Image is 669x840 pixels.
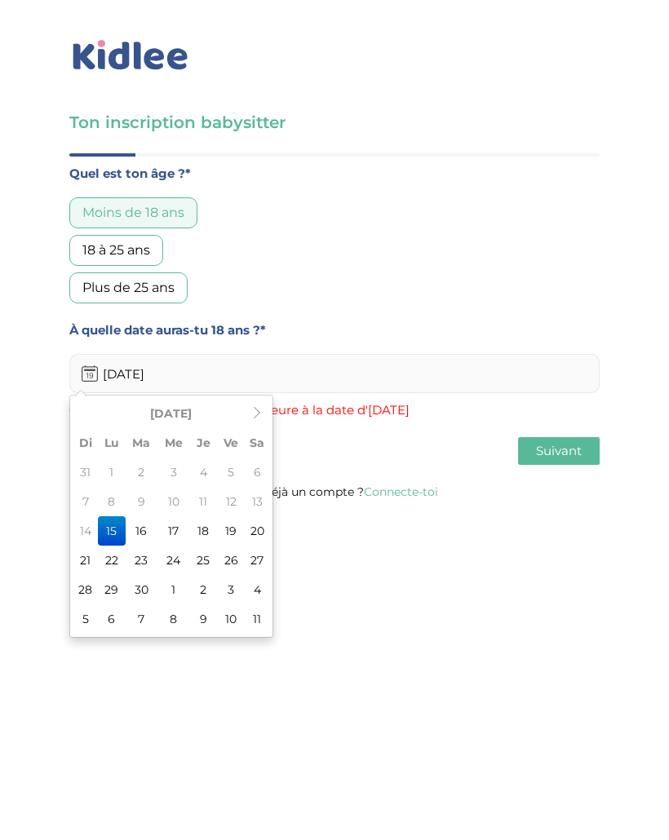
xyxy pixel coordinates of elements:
td: 7 [126,604,157,634]
td: 23 [126,546,157,575]
td: 6 [245,458,269,487]
td: 2 [189,575,217,604]
th: Me [157,428,189,458]
td: 13 [245,487,269,516]
h3: Ton inscription babysitter [69,111,600,134]
td: 18 [189,516,217,546]
td: 22 [98,546,126,575]
th: [DATE] [98,399,245,428]
td: 26 [217,546,245,575]
button: Suivant [518,437,600,465]
td: 11 [189,487,217,516]
th: Ve [217,428,245,458]
td: 7 [73,487,98,516]
td: 16 [126,516,157,546]
td: 15 [98,516,126,546]
img: logo_kidlee_bleu [69,37,192,74]
td: 9 [126,487,157,516]
label: Quel est ton âge ?* [69,163,600,184]
div: 18 à 25 ans [69,235,163,266]
th: Ma [126,428,157,458]
span: Cette date ne peut pas être inférieure à la date d'[DATE] [69,400,600,421]
td: 31 [73,458,98,487]
td: 17 [157,516,189,546]
td: 3 [217,575,245,604]
a: Connecte-toi [364,484,438,499]
td: 1 [98,458,126,487]
input: sélectionne une date [69,354,600,393]
p: Tu as déjà un compte ? [69,481,600,502]
td: 27 [245,546,269,575]
td: 21 [73,546,98,575]
td: 10 [217,604,245,634]
td: 24 [157,546,189,575]
td: 28 [73,575,98,604]
div: Moins de 18 ans [69,197,197,228]
th: Lu [98,428,126,458]
th: Je [189,428,217,458]
td: 10 [157,487,189,516]
th: Di [73,428,98,458]
td: 5 [73,604,98,634]
td: 2 [126,458,157,487]
td: 14 [73,516,98,546]
td: 4 [189,458,217,487]
td: 19 [217,516,245,546]
td: 1 [157,575,189,604]
td: 12 [217,487,245,516]
div: Plus de 25 ans [69,272,188,303]
td: 4 [245,575,269,604]
td: 8 [157,604,189,634]
td: 11 [245,604,269,634]
td: 30 [126,575,157,604]
label: À quelle date auras-tu 18 ans ?* [69,320,600,341]
td: 20 [245,516,269,546]
td: 25 [189,546,217,575]
td: 8 [98,487,126,516]
td: 29 [98,575,126,604]
th: Sa [245,428,269,458]
span: Suivant [536,443,582,458]
td: 5 [217,458,245,487]
td: 6 [98,604,126,634]
td: 3 [157,458,189,487]
td: 9 [189,604,217,634]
